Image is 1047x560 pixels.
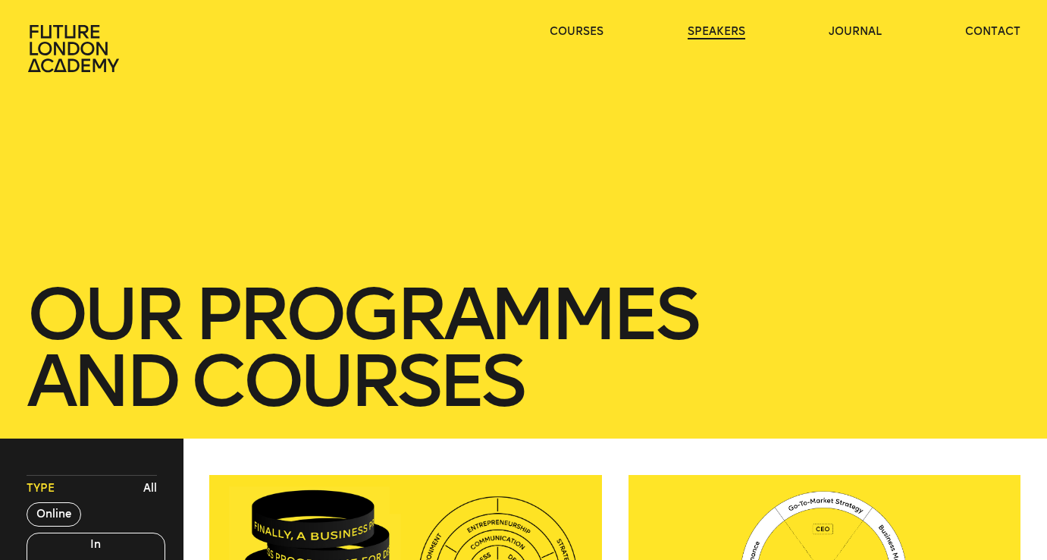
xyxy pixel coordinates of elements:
[27,281,1021,414] h1: our Programmes and courses
[550,24,603,39] a: courses
[139,477,161,500] button: All
[27,481,55,496] span: Type
[965,24,1020,39] a: contact
[688,24,745,39] a: speakers
[27,502,81,527] button: Online
[829,24,882,39] a: journal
